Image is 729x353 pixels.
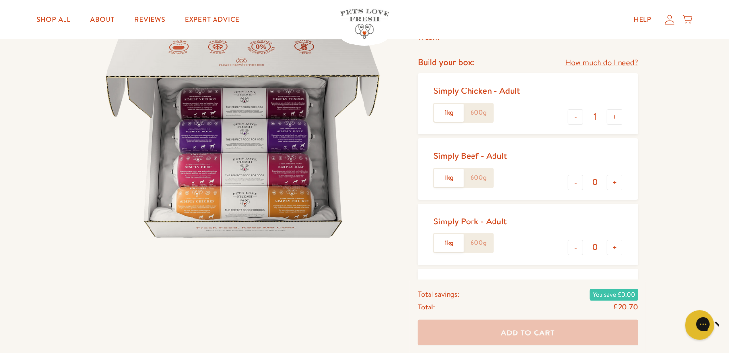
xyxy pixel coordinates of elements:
[607,175,622,190] button: +
[177,10,247,29] a: Expert Advice
[83,10,123,29] a: About
[613,301,638,312] span: £20.70
[433,150,507,161] div: Simply Beef - Adult
[434,169,464,187] label: 1kg
[501,327,555,337] span: Add To Cart
[418,300,435,313] span: Total:
[464,234,493,252] label: 600g
[433,85,520,96] div: Simply Chicken - Adult
[418,287,459,300] span: Total savings:
[607,109,622,125] button: +
[464,169,493,187] label: 600g
[568,240,583,255] button: -
[418,320,638,346] button: Add To Cart
[434,234,464,252] label: 1kg
[626,10,660,29] a: Help
[340,9,389,39] img: Pets Love Fresh
[565,56,638,69] a: How much do I need?
[680,307,719,343] iframe: Gorgias live chat messenger
[607,240,622,255] button: +
[433,216,507,227] div: Simply Pork - Adult
[590,288,638,300] span: You save £0.00
[434,104,464,122] label: 1kg
[418,56,474,67] h4: Build your box:
[464,104,493,122] label: 600g
[29,10,79,29] a: Shop All
[568,109,583,125] button: -
[568,175,583,190] button: -
[127,10,173,29] a: Reviews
